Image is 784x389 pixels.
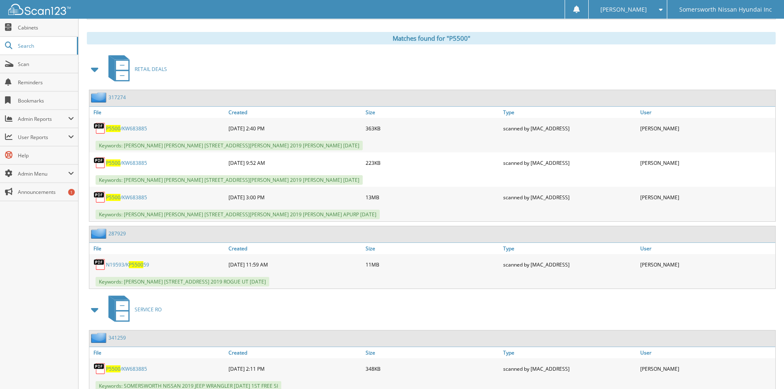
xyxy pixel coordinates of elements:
span: Keywords: [PERSON_NAME] [PERSON_NAME] [STREET_ADDRESS][PERSON_NAME] 2019 [PERSON_NAME] [DATE] [96,141,363,150]
span: Keywords: [PERSON_NAME] [STREET_ADDRESS] 2019 ROGUE UT [DATE] [96,277,269,286]
div: [DATE] 3:00 PM [226,189,364,206]
img: PDF.png [93,362,106,375]
a: Created [226,347,364,358]
span: Scan [18,61,74,68]
img: folder2.png [91,92,108,103]
img: PDF.png [93,157,106,169]
span: P5500 [106,125,120,132]
a: Type [501,347,638,358]
span: Reminders [18,79,74,86]
a: Created [226,107,364,118]
div: Matches found for "P5500" [87,32,776,44]
img: folder2.png [91,228,108,239]
span: P5500 [129,261,143,268]
a: Type [501,107,638,118]
div: 1 [68,189,75,196]
span: Keywords: [PERSON_NAME] [PERSON_NAME] [STREET_ADDRESS][PERSON_NAME] 2019 [PERSON_NAME] APURP [DATE] [96,210,380,219]
img: PDF.png [93,258,106,271]
img: folder2.png [91,333,108,343]
div: 223KB [364,154,501,171]
a: Type [501,243,638,254]
span: [PERSON_NAME] [600,7,647,12]
span: Help [18,152,74,159]
a: P5500/KW683885 [106,125,147,132]
span: Keywords: [PERSON_NAME] [PERSON_NAME] [STREET_ADDRESS][PERSON_NAME] 2019 [PERSON_NAME] [DATE] [96,175,363,185]
div: [DATE] 2:11 PM [226,360,364,377]
a: Size [364,107,501,118]
a: File [89,107,226,118]
span: Admin Menu [18,170,68,177]
a: Size [364,243,501,254]
span: Admin Reports [18,115,68,122]
a: P5500/KW683885 [106,365,147,372]
a: 317274 [108,94,126,101]
div: scanned by [MAC_ADDRESS] [501,120,638,137]
a: File [89,243,226,254]
a: User [638,107,775,118]
a: P5500/KW683885 [106,159,147,166]
img: PDF.png [93,191,106,203]
span: P5500 [106,194,120,201]
a: User [638,347,775,358]
div: 11MB [364,256,501,273]
a: SERVICE RO [103,293,162,326]
div: 348KB [364,360,501,377]
span: Somersworth Nissan Hyundai Inc [679,7,772,12]
a: N19593/KP550059 [106,261,149,268]
a: User [638,243,775,254]
div: 363KB [364,120,501,137]
span: User Reports [18,134,68,141]
div: [PERSON_NAME] [638,154,775,171]
span: Announcements [18,188,74,196]
div: [PERSON_NAME] [638,189,775,206]
span: Bookmarks [18,97,74,104]
div: [DATE] 2:40 PM [226,120,364,137]
span: P5500 [106,159,120,166]
a: 341259 [108,334,126,341]
div: [DATE] 9:52 AM [226,154,364,171]
div: [DATE] 11:59 AM [226,256,364,273]
a: Created [226,243,364,254]
div: scanned by [MAC_ADDRESS] [501,360,638,377]
div: [PERSON_NAME] [638,360,775,377]
img: scan123-logo-white.svg [8,4,71,15]
div: [PERSON_NAME] [638,256,775,273]
a: File [89,347,226,358]
a: RETAIL DEALS [103,53,167,86]
span: P5500 [106,365,120,372]
a: P5500/KW683885 [106,194,147,201]
div: 13MB [364,189,501,206]
div: scanned by [MAC_ADDRESS] [501,154,638,171]
span: SERVICE RO [135,306,162,313]
span: Search [18,42,73,49]
div: scanned by [MAC_ADDRESS] [501,189,638,206]
img: PDF.png [93,122,106,135]
a: Size [364,347,501,358]
span: Cabinets [18,24,74,31]
div: [PERSON_NAME] [638,120,775,137]
span: RETAIL DEALS [135,66,167,73]
div: scanned by [MAC_ADDRESS] [501,256,638,273]
a: 287929 [108,230,126,237]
